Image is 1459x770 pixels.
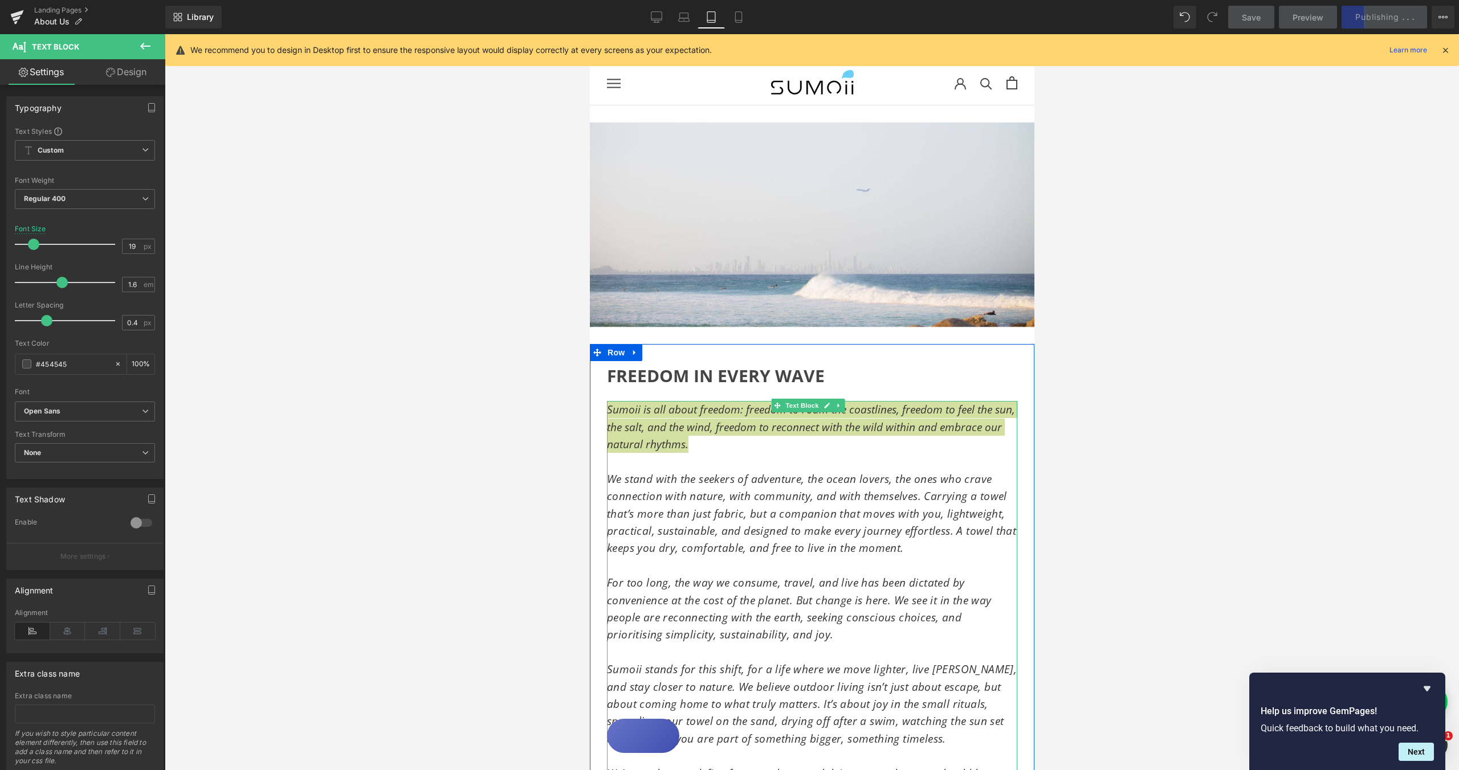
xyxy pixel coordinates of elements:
[15,310,38,327] span: Row
[181,36,264,61] img: Sumoii Beach Towel Logo
[725,6,752,28] a: Mobile
[15,97,62,113] div: Typography
[1201,6,1224,28] button: Redo
[32,42,79,51] span: Text Block
[34,6,165,15] a: Landing Pages
[1279,6,1337,28] a: Preview
[15,339,155,347] div: Text Color
[144,319,153,326] span: px
[1293,11,1323,23] span: Preview
[1242,11,1261,23] span: Save
[1385,43,1432,57] a: Learn more
[1261,682,1434,761] div: Help us improve GemPages!
[165,6,222,28] a: New Library
[17,330,235,353] span: FREEDOM IN EVERY WAVE
[38,310,52,327] a: Expand / Collapse
[698,6,725,28] a: Tablet
[1420,682,1434,695] button: Hide survey
[17,437,426,522] span: We stand with the seekers of adventure, the ocean lovers, the ones who crave connection with natu...
[1261,705,1434,718] h2: Help us improve GemPages!
[15,263,155,271] div: Line Height
[15,692,155,700] div: Extra class name
[1432,6,1454,28] button: More
[38,146,64,155] b: Custom
[24,194,66,203] b: Regular 400
[56,8,389,17] a: FREE SHIPPING worldwide | Pre-order save $20 | 30 Day return
[1444,731,1453,740] span: 1
[1399,743,1434,761] button: Next question
[36,358,109,370] input: Color
[643,6,670,28] a: Desktop
[24,448,42,457] b: None
[15,662,80,678] div: Extra class name
[15,518,119,530] div: Enable
[34,17,70,26] span: About Us
[144,243,153,250] span: px
[60,551,106,562] p: More settings
[15,579,54,595] div: Alignment
[193,364,231,378] span: Text Block
[670,6,698,28] a: Laptop
[187,12,214,22] span: Library
[17,628,427,712] span: Sumoii stands for this shift, for a life where we move lighter, live [PERSON_NAME], and stay clos...
[417,42,427,55] a: Open cart
[15,609,155,617] div: Alignment
[15,431,155,439] div: Text Transform
[1173,6,1196,28] button: Undo
[15,177,155,185] div: Font Weight
[144,281,153,288] span: em
[1261,723,1434,734] p: Quick feedback to build what you need.
[17,541,402,608] span: For too long, the way we consume, travel, and live has been dictated by convenience at the cost o...
[17,43,31,54] button: Open navigation
[243,364,255,378] a: Expand / Collapse
[17,685,89,719] button: Rewards
[15,388,155,396] div: Font
[390,43,402,55] a: Search
[190,44,712,56] p: We recommend you to design in Desktop first to ensure the responsive layout would display correct...
[17,368,425,417] span: Sumoii is all about freedom: freedom to roam the coastlines, freedom to feel the sun, the salt, a...
[15,488,65,504] div: Text Shadow
[24,407,60,416] i: Open Sans
[85,59,168,85] a: Design
[127,354,154,374] div: %
[15,301,155,309] div: Letter Spacing
[15,126,155,136] div: Text Styles
[15,225,46,233] div: Font Size
[7,543,163,570] button: More settings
